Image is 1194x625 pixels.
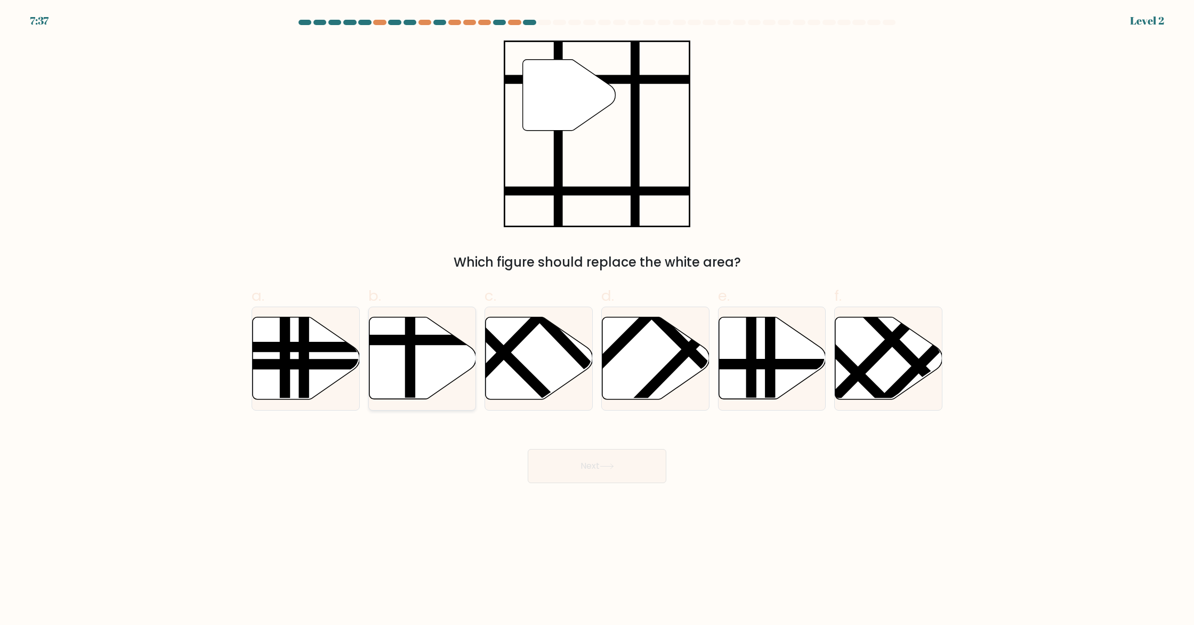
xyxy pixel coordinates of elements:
[834,285,842,306] span: f.
[523,60,616,131] g: "
[528,449,666,483] button: Next
[718,285,730,306] span: e.
[252,285,264,306] span: a.
[485,285,496,306] span: c.
[1130,13,1164,29] div: Level 2
[368,285,381,306] span: b.
[30,13,49,29] div: 7:37
[601,285,614,306] span: d.
[258,253,936,272] div: Which figure should replace the white area?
